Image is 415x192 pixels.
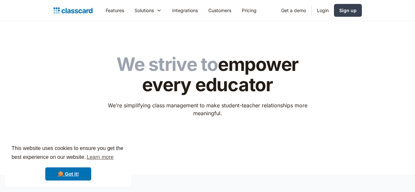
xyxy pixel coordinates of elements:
a: Sign up [334,4,362,17]
a: dismiss cookie message [45,167,91,181]
div: cookieconsent [5,138,131,187]
p: We’re simplifying class management to make student-teacher relationships more meaningful. [103,101,312,117]
div: Solutions [129,3,167,18]
a: Features [100,3,129,18]
div: Solutions [135,7,154,14]
h1: empower every educator [103,54,312,95]
a: Customers [203,3,237,18]
div: Sign up [339,7,357,14]
a: Get a demo [276,3,311,18]
a: Login [312,3,334,18]
a: Integrations [167,3,203,18]
span: We strive to [116,53,218,75]
a: learn more about cookies [86,152,114,162]
span: This website uses cookies to ensure you get the best experience on our website. [11,144,125,162]
a: Logo [53,6,93,15]
a: Pricing [237,3,262,18]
